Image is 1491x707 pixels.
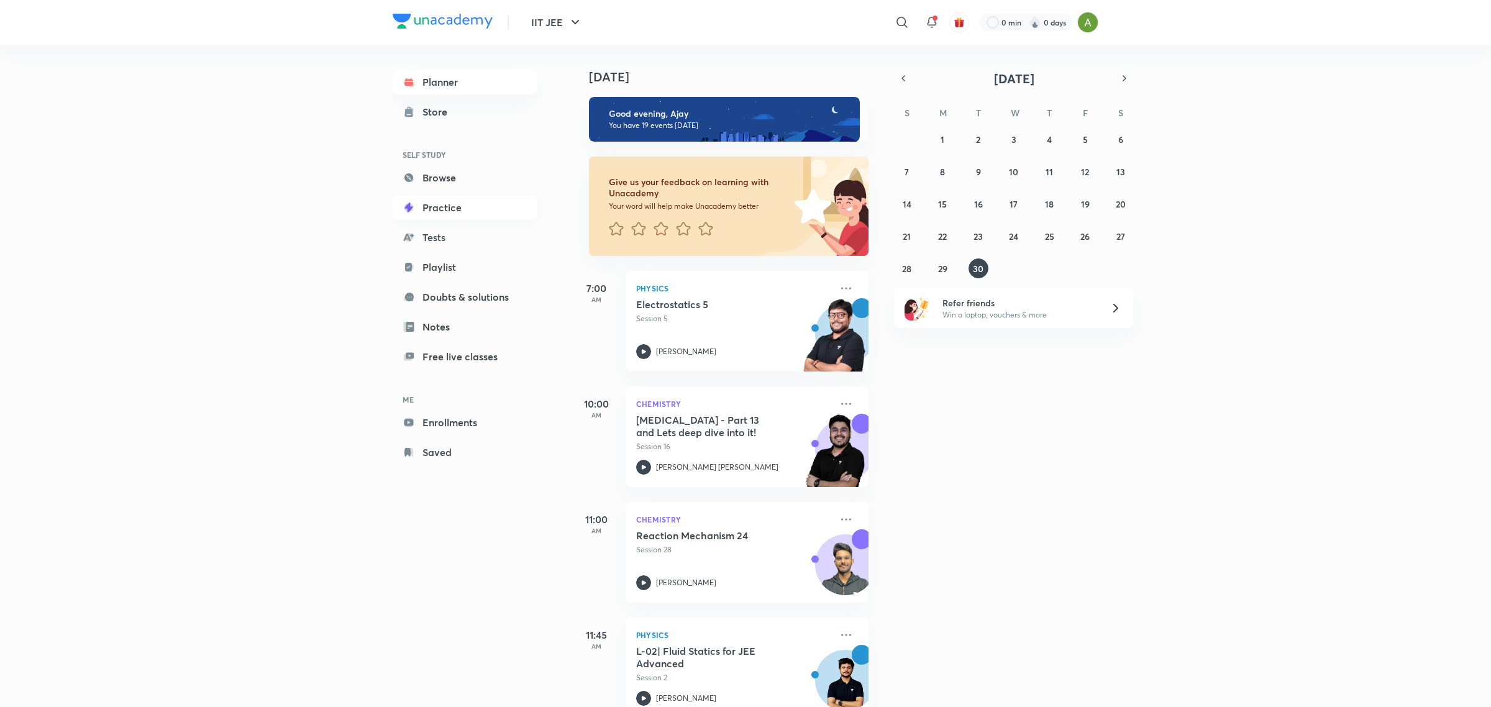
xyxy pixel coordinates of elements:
[1111,162,1131,181] button: September 13, 2025
[1045,198,1054,210] abbr: September 18, 2025
[656,577,716,588] p: [PERSON_NAME]
[942,309,1095,321] p: Win a laptop, vouchers & more
[393,99,537,124] a: Store
[949,12,969,32] button: avatar
[912,70,1116,87] button: [DATE]
[609,176,790,199] h6: Give us your feedback on learning with Unacademy
[393,14,493,32] a: Company Logo
[1010,198,1018,210] abbr: September 17, 2025
[1075,162,1095,181] button: September 12, 2025
[1111,194,1131,214] button: September 20, 2025
[976,107,981,119] abbr: Tuesday
[1116,198,1126,210] abbr: September 20, 2025
[393,255,537,280] a: Playlist
[942,296,1095,309] h6: Refer friends
[1111,129,1131,149] button: September 6, 2025
[636,627,831,642] p: Physics
[1039,226,1059,246] button: September 25, 2025
[572,527,621,534] p: AM
[609,108,849,119] h6: Good evening, Ajay
[941,134,944,145] abbr: September 1, 2025
[572,281,621,296] h5: 7:00
[976,134,980,145] abbr: September 2, 2025
[1116,166,1125,178] abbr: September 13, 2025
[422,104,455,119] div: Store
[1118,134,1123,145] abbr: September 6, 2025
[1039,194,1059,214] button: September 18, 2025
[572,411,621,419] p: AM
[897,162,917,181] button: September 7, 2025
[932,162,952,181] button: September 8, 2025
[636,544,831,555] p: Session 28
[393,440,537,465] a: Saved
[1004,129,1024,149] button: September 3, 2025
[969,162,988,181] button: September 9, 2025
[1081,198,1090,210] abbr: September 19, 2025
[524,10,590,35] button: IIT JEE
[939,107,947,119] abbr: Monday
[1081,166,1089,178] abbr: September 12, 2025
[905,296,929,321] img: referral
[393,70,537,94] a: Planner
[636,529,791,542] h5: Reaction Mechanism 24
[572,512,621,527] h5: 11:00
[1075,129,1095,149] button: September 5, 2025
[969,194,988,214] button: September 16, 2025
[636,441,831,452] p: Session 16
[903,230,911,242] abbr: September 21, 2025
[393,285,537,309] a: Doubts & solutions
[905,107,910,119] abbr: Sunday
[902,263,911,275] abbr: September 28, 2025
[393,410,537,435] a: Enrollments
[636,414,791,439] h5: Hydrocarbons - Part 13 and Lets deep dive into it!
[609,121,849,130] p: You have 19 events [DATE]
[1039,162,1059,181] button: September 11, 2025
[800,298,869,384] img: unacademy
[393,14,493,29] img: Company Logo
[1111,226,1131,246] button: September 27, 2025
[969,226,988,246] button: September 23, 2025
[897,258,917,278] button: September 28, 2025
[938,263,947,275] abbr: September 29, 2025
[393,389,537,410] h6: ME
[752,157,869,256] img: feedback_image
[1029,16,1041,29] img: streak
[636,672,831,683] p: Session 2
[1011,134,1016,145] abbr: September 3, 2025
[393,225,537,250] a: Tests
[897,226,917,246] button: September 21, 2025
[938,230,947,242] abbr: September 22, 2025
[393,344,537,369] a: Free live classes
[589,70,881,84] h4: [DATE]
[994,70,1034,87] span: [DATE]
[1118,107,1123,119] abbr: Saturday
[572,642,621,650] p: AM
[1011,107,1019,119] abbr: Wednesday
[589,97,860,142] img: evening
[1083,134,1088,145] abbr: September 5, 2025
[1047,107,1052,119] abbr: Thursday
[932,226,952,246] button: September 22, 2025
[1075,226,1095,246] button: September 26, 2025
[1045,230,1054,242] abbr: September 25, 2025
[1004,226,1024,246] button: September 24, 2025
[636,281,831,296] p: Physics
[572,396,621,411] h5: 10:00
[1047,134,1052,145] abbr: September 4, 2025
[393,195,537,220] a: Practice
[656,693,716,704] p: [PERSON_NAME]
[1075,194,1095,214] button: September 19, 2025
[393,165,537,190] a: Browse
[609,201,790,211] p: Your word will help make Unacademy better
[969,129,988,149] button: September 2, 2025
[636,512,831,527] p: Chemistry
[973,263,983,275] abbr: September 30, 2025
[973,230,983,242] abbr: September 23, 2025
[938,198,947,210] abbr: September 15, 2025
[1046,166,1053,178] abbr: September 11, 2025
[1004,162,1024,181] button: September 10, 2025
[1116,230,1125,242] abbr: September 27, 2025
[932,194,952,214] button: September 15, 2025
[897,194,917,214] button: September 14, 2025
[1083,107,1088,119] abbr: Friday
